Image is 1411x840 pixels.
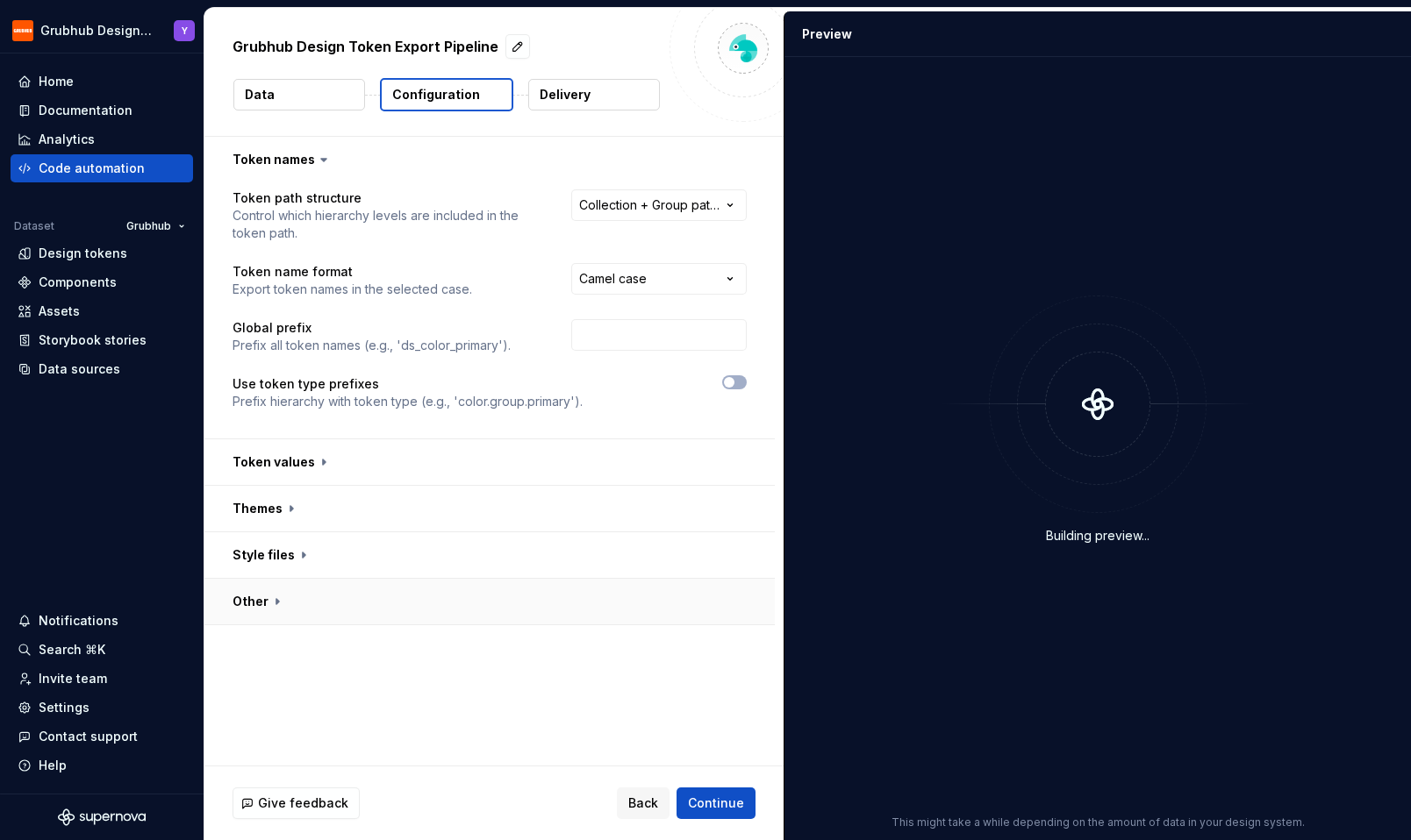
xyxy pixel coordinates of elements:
[11,723,193,751] button: Contact support
[14,219,54,233] div: Dataset
[39,331,147,349] div: Storybook stories
[11,665,193,693] a: Invite team
[11,355,193,383] a: Data sources
[258,794,348,812] span: Give feedback
[628,794,658,812] span: Back
[39,73,74,90] div: Home
[39,274,117,291] div: Components
[11,96,193,125] a: Documentation
[802,25,852,43] div: Preview
[39,670,107,687] div: Invite team
[380,78,513,111] button: Configuration
[39,303,80,320] div: Assets
[233,337,511,354] p: Prefix all token names (e.g., 'ds_color_primary').
[11,154,193,182] a: Code automation
[392,86,480,103] p: Configuration
[39,360,120,378] div: Data sources
[12,20,33,41] img: 4e8d6f31-f5cf-47b4-89aa-e4dec1dc0822.png
[40,22,153,39] div: Grubhub Design System
[677,787,756,819] button: Continue
[688,794,744,812] span: Continue
[39,641,105,658] div: Search ⌘K
[1046,527,1150,545] div: Building preview...
[11,694,193,722] a: Settings
[11,636,193,664] button: Search ⌘K
[892,815,1305,829] p: This might take a while depending on the amount of data in your design system.
[4,11,200,49] button: Grubhub Design SystemY
[233,189,540,207] p: Token path structure
[233,375,583,393] p: Use token type prefixes
[58,808,146,826] svg: Supernova Logo
[233,281,472,298] p: Export token names in the selected case.
[233,787,360,819] button: Give feedback
[617,787,670,819] button: Back
[233,79,365,110] button: Data
[39,102,133,119] div: Documentation
[233,36,498,57] p: Grubhub Design Token Export Pipeline
[39,160,145,177] div: Code automation
[11,751,193,779] button: Help
[11,297,193,325] a: Assets
[233,319,511,337] p: Global prefix
[126,219,171,233] span: Grubhub
[233,263,472,281] p: Token name format
[39,612,118,630] div: Notifications
[39,245,127,262] div: Design tokens
[11,68,193,96] a: Home
[540,86,591,103] p: Delivery
[39,699,90,716] div: Settings
[11,607,193,635] button: Notifications
[11,239,193,267] a: Design tokens
[39,757,67,774] div: Help
[39,728,138,745] div: Contact support
[182,24,188,38] div: Y
[233,393,583,410] p: Prefix hierarchy with token type (e.g., 'color.group.primary').
[11,326,193,354] a: Storybook stories
[39,131,95,148] div: Analytics
[233,207,540,242] p: Control which hierarchy levels are included in the token path.
[245,86,275,103] p: Data
[11,125,193,153] a: Analytics
[118,214,193,238] button: Grubhub
[528,79,660,110] button: Delivery
[11,268,193,296] a: Components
